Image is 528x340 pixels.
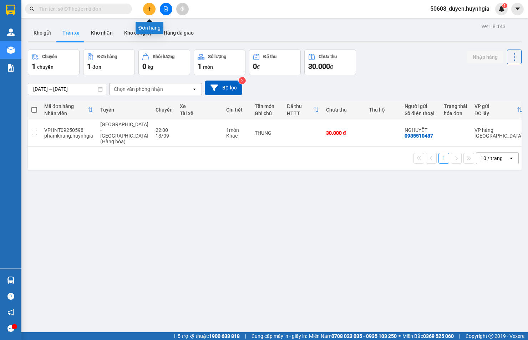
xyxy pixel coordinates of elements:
[502,3,507,8] sup: 1
[118,24,158,41] button: Kho công nợ
[304,50,356,75] button: Chưa thu30.000đ
[326,107,362,113] div: Chưa thu
[7,293,14,300] span: question-circle
[503,3,506,8] span: 1
[97,54,117,59] div: Đơn hàng
[209,333,240,339] strong: 1900 633 818
[474,103,517,109] div: VP gửi
[147,6,152,11] span: plus
[160,3,172,15] button: file-add
[158,24,199,41] button: Hàng đã giao
[7,46,15,54] img: warehouse-icon
[41,101,97,119] th: Toggle SortBy
[405,103,437,109] div: Người gửi
[153,54,174,59] div: Khối lượng
[405,127,437,133] div: NGHUYỆT
[255,110,280,116] div: Ghi chú
[37,64,54,70] span: chuyến
[474,110,517,116] div: ĐC lấy
[85,24,118,41] button: Kho nhận
[163,6,168,11] span: file-add
[39,5,123,13] input: Tìm tên, số ĐT hoặc mã đơn
[511,3,524,15] button: caret-down
[83,50,135,75] button: Đơn hàng1đơn
[198,62,202,71] span: 1
[194,50,245,75] button: Số lượng1món
[239,77,246,84] sup: 2
[405,110,437,116] div: Số điện thoại
[100,107,148,113] div: Tuyến
[309,332,397,340] span: Miền Nam
[44,110,87,116] div: Nhân viên
[87,62,91,71] span: 1
[488,334,493,339] span: copyright
[444,110,467,116] div: hóa đơn
[205,81,242,95] button: Bộ lọc
[263,54,276,59] div: Đã thu
[398,335,401,338] span: ⚪️
[6,5,15,15] img: logo-vxr
[30,6,35,11] span: search
[481,155,503,162] div: 10 / trang
[308,62,330,71] span: 30.000
[498,6,505,12] img: icon-new-feature
[257,64,260,70] span: đ
[100,122,148,144] span: [GEOGRAPHIC_DATA] - [GEOGRAPHIC_DATA] (Hàng hóa)
[42,54,57,59] div: Chuyến
[438,153,449,164] button: 1
[44,103,87,109] div: Mã đơn hàng
[405,133,433,139] div: 0985510487
[287,103,313,109] div: Đã thu
[57,24,85,41] button: Trên xe
[283,101,323,119] th: Toggle SortBy
[92,64,101,70] span: đơn
[28,24,57,41] button: Kho gửi
[226,127,248,133] div: 1 món
[249,50,301,75] button: Đã thu0đ
[142,62,146,71] span: 0
[255,130,280,136] div: THUNG
[226,133,248,139] div: Khác
[148,64,153,70] span: kg
[425,4,495,13] span: 50608_duyen.huynhgia
[319,54,337,59] div: Chưa thu
[28,83,106,95] input: Select a date range.
[423,333,454,339] strong: 0369 525 060
[28,50,80,75] button: Chuyến1chuyến
[44,127,93,133] div: VPHNT09250598
[252,332,307,340] span: Cung cấp máy in - giấy in:
[174,332,240,340] span: Hỗ trợ kỹ thuật:
[114,86,163,93] div: Chọn văn phòng nhận
[7,277,15,284] img: warehouse-icon
[156,133,173,139] div: 13/09
[7,29,15,36] img: warehouse-icon
[138,50,190,75] button: Khối lượng0kg
[180,110,219,116] div: Tài xế
[180,103,219,109] div: Xe
[156,127,173,133] div: 22:00
[156,107,173,113] div: Chuyến
[326,130,362,136] div: 30.000 đ
[330,64,333,70] span: đ
[444,103,467,109] div: Trạng thái
[474,127,523,139] div: VP hàng [GEOGRAPHIC_DATA]
[287,110,313,116] div: HTTT
[203,64,213,70] span: món
[208,54,226,59] div: Số lượng
[331,333,397,339] strong: 0708 023 035 - 0935 103 250
[226,107,248,113] div: Chi tiết
[143,3,156,15] button: plus
[7,309,14,316] span: notification
[514,6,521,12] span: caret-down
[402,332,454,340] span: Miền Bắc
[508,155,514,161] svg: open
[471,101,526,119] th: Toggle SortBy
[255,103,280,109] div: Tên món
[245,332,246,340] span: |
[467,51,503,63] button: Nhập hàng
[44,133,93,139] div: phamkhang.huynhgia
[253,62,257,71] span: 0
[482,22,506,30] div: ver 1.8.143
[180,6,185,11] span: aim
[459,332,460,340] span: |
